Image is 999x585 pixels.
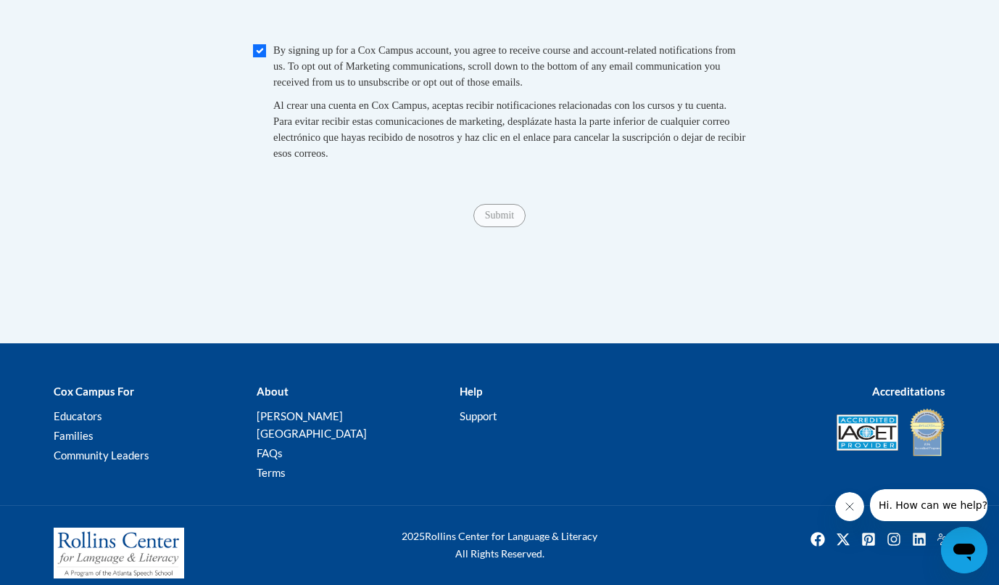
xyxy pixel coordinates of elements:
img: IDA® Accredited [909,407,945,458]
a: Facebook Group [933,528,956,551]
iframe: Close message [835,492,864,521]
iframe: Button to launch messaging window [941,527,987,573]
a: Pinterest [857,528,880,551]
span: 2025 [402,530,425,542]
iframe: Message from company [870,489,987,521]
a: Families [54,429,94,442]
img: Instagram icon [882,528,905,551]
b: Accreditations [872,385,945,398]
span: Al crear una cuenta en Cox Campus, aceptas recibir notificaciones relacionadas con los cursos y t... [273,99,745,159]
img: Facebook icon [806,528,829,551]
b: About [257,385,289,398]
a: [PERSON_NAME][GEOGRAPHIC_DATA] [257,409,367,440]
img: Facebook group icon [933,528,956,551]
a: Linkedin [908,528,931,551]
input: Submit [473,204,526,227]
a: Instagram [882,528,905,551]
a: FAQs [257,446,283,459]
img: Accredited IACET® Provider [837,414,898,451]
img: Twitter icon [832,528,855,551]
a: Educators [54,409,102,422]
span: By signing up for a Cox Campus account, you agree to receive course and account-related notificat... [273,44,736,88]
a: Facebook [806,528,829,551]
img: LinkedIn icon [908,528,931,551]
b: Help [460,385,482,398]
b: Cox Campus For [54,385,134,398]
a: Community Leaders [54,449,149,462]
a: Twitter [832,528,855,551]
a: Support [460,409,497,422]
a: Terms [257,466,286,479]
div: Rollins Center for Language & Literacy All Rights Reserved. [347,528,652,562]
img: Rollins Center for Language & Literacy - A Program of the Atlanta Speech School [54,528,184,578]
img: Pinterest icon [857,528,880,551]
